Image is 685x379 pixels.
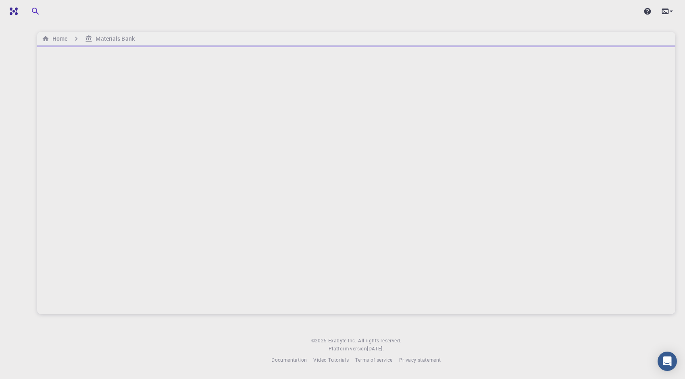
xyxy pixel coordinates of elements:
[49,34,67,43] h6: Home
[358,337,401,345] span: All rights reserved.
[355,356,392,363] span: Terms of service
[658,352,677,371] div: Open Intercom Messenger
[329,345,367,353] span: Platform version
[399,356,441,364] a: Privacy statement
[6,7,18,15] img: logo
[313,356,349,363] span: Video Tutorials
[271,356,307,363] span: Documentation
[355,356,392,364] a: Terms of service
[367,345,384,353] a: [DATE].
[328,337,356,344] span: Exabyte Inc.
[271,356,307,364] a: Documentation
[367,345,384,352] span: [DATE] .
[399,356,441,363] span: Privacy statement
[311,337,328,345] span: © 2025
[313,356,349,364] a: Video Tutorials
[40,34,136,43] nav: breadcrumb
[328,337,356,345] a: Exabyte Inc.
[92,34,134,43] h6: Materials Bank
